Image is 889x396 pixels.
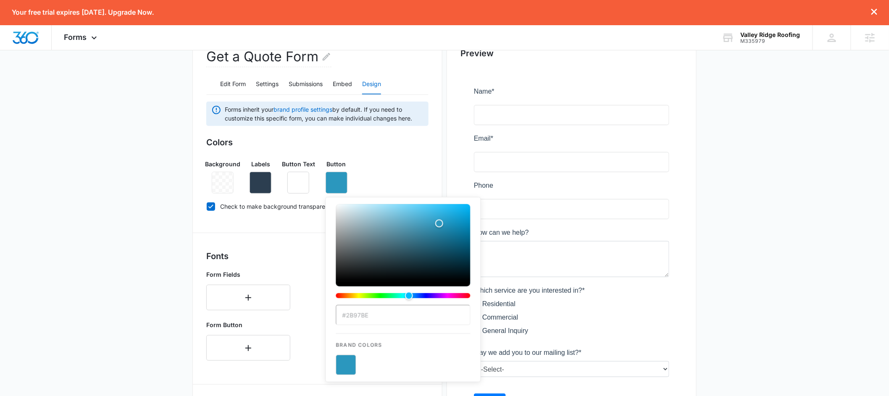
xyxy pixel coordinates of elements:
[289,74,323,94] button: Submissions
[64,33,87,42] span: Forms
[205,160,240,168] p: Background
[336,204,470,305] div: color-picker
[225,105,423,123] span: Forms inherit your by default. If you need to customize this specific form, you can make individu...
[274,106,332,113] a: brand profile settings
[52,25,112,50] div: Forms
[336,204,470,281] div: Color
[8,212,42,223] label: Residential
[362,74,381,94] button: Design
[333,74,352,94] button: Embed
[321,47,331,67] button: Edit Form Name
[741,38,800,44] div: account id
[282,160,315,168] p: Button Text
[206,250,429,262] h3: Fonts
[206,270,290,279] p: Form Fields
[12,8,154,16] p: Your free trial expires [DATE]. Upgrade Now.
[206,136,429,149] h3: Colors
[256,74,279,94] button: Settings
[8,226,44,236] label: Commercial
[220,74,246,94] button: Edit Form
[327,160,346,168] p: Button
[206,202,429,211] label: Check to make background transparent
[741,31,800,38] div: account name
[871,8,877,16] button: dismiss this dialog
[336,305,470,325] input: color-picker-input
[5,311,26,318] span: Submit
[8,239,54,249] label: General Inquiry
[336,334,470,349] p: Brand Colors
[206,320,290,329] p: Form Button
[336,293,470,298] div: Hue
[336,204,470,375] div: color-picker-container
[206,47,331,67] h2: Get a Quote Form
[460,47,683,60] h2: Preview
[251,160,270,168] p: Labels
